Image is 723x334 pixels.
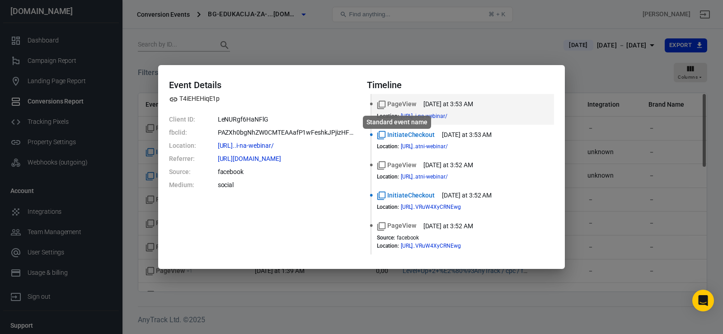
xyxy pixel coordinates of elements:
time: 2025-09-27T03:52:48+02:00 [423,221,473,231]
span: https://l.instagram.com/ [218,155,297,162]
span: Standard event name [377,99,416,109]
div: Open Intercom Messenger [692,290,714,311]
dt: Location : [377,174,399,180]
dd: social [218,180,356,190]
span: https://bg-edukacija-za-frizere.com/level-up/?fbclid=PAZXh0bgNhZW0CMTEAAafP1wFeshkJPjizHFqnHVgZtP... [401,243,477,249]
span: https://bg-edukacija-za-frizere.com/level-up/?fbclid=PAZXh0bgNhZW0CMTEAAafP1wFeshkJPjizHFqnHVgZtP... [401,204,477,210]
dt: Source : [377,235,395,241]
dt: Location : [377,143,399,150]
dt: fbclid: [169,128,196,137]
dd: LeNURgf6HaNFlG [218,115,356,124]
dt: Location : [377,243,399,249]
dt: Location : [377,204,399,210]
dd: PAZXh0bgNhZW0CMTEAAafP1wFeshkJPjizHFqnHVgZtPKB4s_d_Sk3oi0KWXNjtRFBuHDtcXHDWEq2cw_aem_pMScw0zPyVRu... [218,128,356,137]
h4: Event Details [169,80,356,90]
span: Property [169,94,220,103]
span: Standard event name [377,160,416,170]
dt: Source: [169,167,196,177]
span: Standard event name [377,191,435,200]
span: https://bg-edukacija-za-frizere.com/prijava-na-besplatni-webinar/ [401,174,464,179]
span: https://bg-edukacija-za-frizere.com/prijava-na-besplatni-webinar/ [401,144,464,149]
span: facebook [397,235,419,241]
h4: Timeline [367,80,554,90]
time: 2025-09-27T03:53:28+02:00 [442,130,492,140]
time: 2025-09-27T03:52:53+02:00 [442,191,492,200]
span: Standard event name [377,130,435,140]
span: https://bg-edukacija-za-frizere.com/uspesno-ste-se-prijavili-na-webinar/ [218,142,290,149]
time: 2025-09-27T03:52:56+02:00 [423,160,473,170]
div: Standard event name [363,116,431,129]
span: https://bg-edukacija-za-frizere.com/uspesno-ste-se-prijavili-na-webinar/ [401,113,464,119]
time: 2025-09-27T03:53:34+02:00 [423,99,473,109]
dt: Medium: [169,180,196,190]
dt: Location: [169,141,196,151]
dt: Referrer: [169,154,196,164]
span: Standard event name [377,221,416,231]
dt: Client ID: [169,115,196,124]
dd: facebook [218,167,356,177]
